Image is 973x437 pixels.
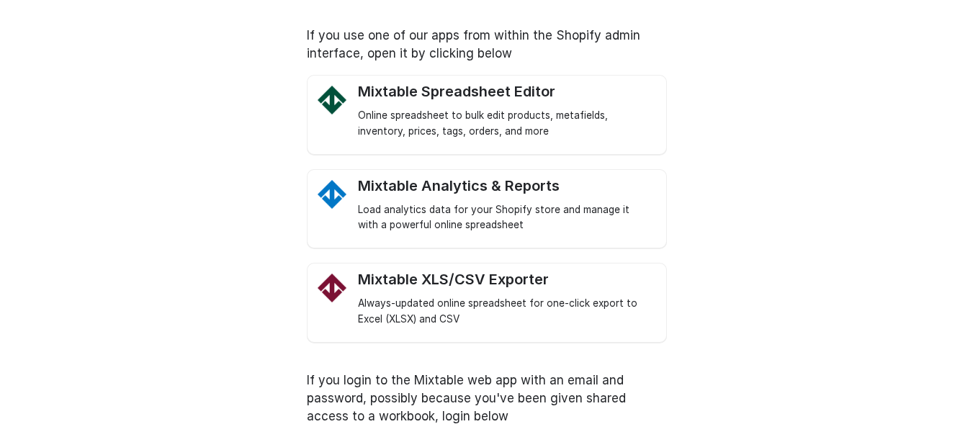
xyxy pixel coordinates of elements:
div: Mixtable Analytics & Reports [358,177,652,195]
div: Online spreadsheet to bulk edit products, metafields, inventory, prices, tags, orders, and more [358,108,652,140]
a: Mixtable Excel and CSV Exporter app Logo Mixtable XLS/CSV Exporter Always-updated online spreadsh... [358,271,652,328]
div: Mixtable Spreadsheet Editor [358,83,652,101]
a: Mixtable Spreadsheet Editor Logo Mixtable Spreadsheet Editor Online spreadsheet to bulk edit prod... [358,83,652,140]
div: Mixtable XLS/CSV Exporter [358,271,652,289]
p: If you login to the Mixtable web app with an email and password, possibly because you've been giv... [307,371,667,425]
img: Mixtable Analytics [318,180,346,209]
div: Always-updated online spreadsheet for one-click export to Excel (XLSX) and CSV [358,296,652,328]
img: Mixtable Excel and CSV Exporter app Logo [318,274,346,302]
div: Load analytics data for your Shopify store and manage it with a powerful online spreadsheet [358,202,652,234]
a: Mixtable Analytics Mixtable Analytics & Reports Load analytics data for your Shopify store and ma... [358,177,652,234]
img: Mixtable Spreadsheet Editor Logo [318,86,346,114]
p: If you use one of our apps from within the Shopify admin interface, open it by clicking below [307,27,667,63]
